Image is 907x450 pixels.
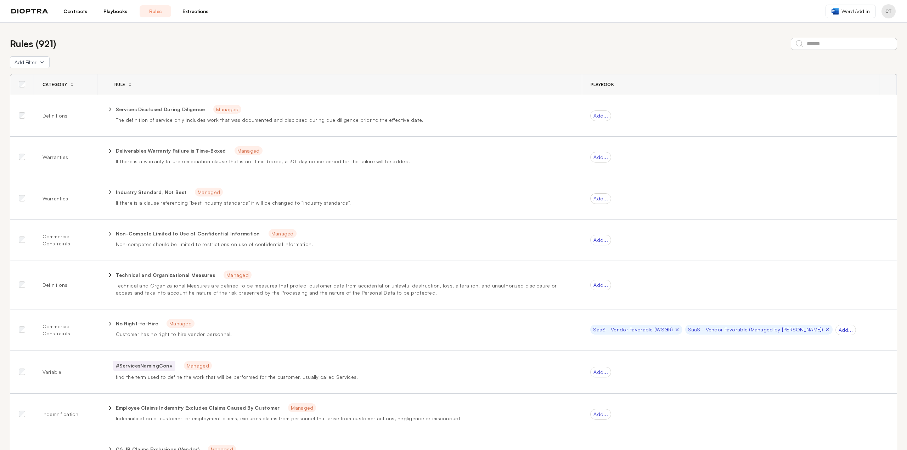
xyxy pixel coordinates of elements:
span: Playbook [591,82,614,87]
span: Add Filter [15,59,36,66]
span: Managed [195,188,223,196]
td: Commercial Constraints [34,220,97,261]
p: Customer has no right to hire vendor personnel. [116,331,574,338]
td: Warranties [34,178,97,220]
img: word [832,8,839,15]
div: Add... [590,235,611,245]
a: Contracts [60,5,91,17]
p: Deliverables Warranty Failure is Time-Boxed [116,147,226,154]
span: Managed [167,319,195,328]
a: Extractions [180,5,211,17]
td: Commercial Constraints [34,309,97,351]
div: Add... [590,367,611,377]
div: SaaS - Vendor Favorable (Managed by [PERSON_NAME]) [685,325,833,335]
button: Profile menu [881,4,896,18]
h2: Rules ( 921 ) [10,37,56,51]
span: Category [43,82,67,87]
a: Word Add-in [826,5,876,18]
p: Indemnification of customer for employment claims, excludes claims from personnel that arise from... [116,415,574,422]
a: Rules [140,5,171,17]
span: Managed [288,403,316,412]
p: If there is a clause referencing "best industry standards" it will be changed to "industry standa... [116,199,574,206]
div: Add... [590,409,611,420]
span: Managed [235,146,263,155]
td: Warranties [34,137,97,178]
div: Add... [590,280,611,290]
p: Employee Claims Indemnity Excludes Claims Caused By Customer [116,404,280,411]
div: Add... [835,325,856,335]
p: Industry Standard, Not Best [116,189,187,196]
p: Non-Compete Limited to Use of Confidential Information [116,230,260,237]
p: find the term used to define the work that will be performed for the customer, usually called Ser... [116,374,574,381]
p: The definition of service only includes work that was documented and disclosed during due diligen... [116,116,574,124]
td: Definitions [34,95,97,137]
button: Add Filter [10,56,50,68]
div: SaaS - Vendor Favorable (WSGR) [590,325,682,335]
span: Managed [224,270,252,279]
div: Rule [106,82,125,87]
p: If there is a warranty failure remediation clause that is not time-boxed, a 30-day notice period ... [116,158,574,165]
p: #ServicesNamingConv [113,361,175,371]
p: Technical and Organizational Measures are defined to be measures that protect customer data from ... [116,282,574,296]
span: Word Add-in [841,8,870,15]
div: Add... [590,193,611,204]
p: Services Disclosed During Diligence [116,106,205,113]
td: Indemnification [34,394,97,435]
span: Managed [213,105,241,114]
span: Managed [269,229,297,238]
div: Add... [590,110,611,121]
img: logo [11,9,48,14]
span: Managed [184,361,212,370]
div: Add... [590,152,611,163]
p: No Right-to-Hire [116,320,158,327]
td: Variable [34,351,97,394]
p: Non-competes should be limited to restrictions on use of confidential information. [116,241,574,248]
a: Playbooks [100,5,131,17]
td: Definitions [34,261,97,309]
p: Technical and Organizational Measures [116,272,215,279]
